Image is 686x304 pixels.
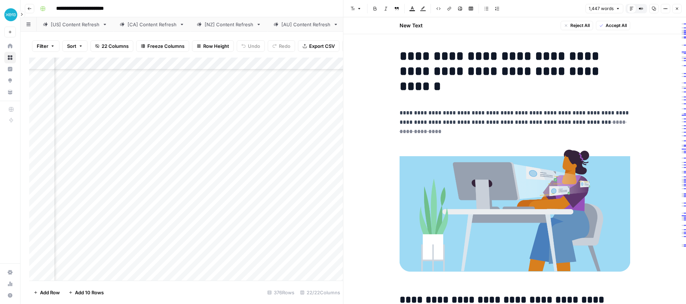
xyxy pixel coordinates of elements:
[32,40,59,52] button: Filter
[298,40,339,52] button: Export CSV
[4,290,16,301] button: Help + Support
[136,40,189,52] button: Freeze Columns
[561,21,593,30] button: Reject All
[585,4,623,13] button: 1,447 words
[596,21,630,30] button: Accept All
[4,278,16,290] a: Usage
[297,287,343,298] div: 22/22 Columns
[203,42,229,50] span: Row Height
[40,289,60,296] span: Add Row
[248,42,260,50] span: Undo
[281,21,330,28] div: [AU] Content Refresh
[279,42,290,50] span: Redo
[64,287,108,298] button: Add 10 Rows
[29,287,64,298] button: Add Row
[37,42,48,50] span: Filter
[606,22,627,29] span: Accept All
[4,267,16,278] a: Settings
[102,42,129,50] span: 22 Columns
[589,5,614,12] span: 1,447 words
[4,86,16,98] a: Your Data
[268,40,295,52] button: Redo
[90,40,133,52] button: 22 Columns
[4,52,16,63] a: Browse
[4,8,17,21] img: XeroOps Logo
[192,40,234,52] button: Row Height
[191,17,267,32] a: [NZ] Content Refresh
[51,21,99,28] div: [US] Content Refresh
[147,42,184,50] span: Freeze Columns
[570,22,590,29] span: Reject All
[4,75,16,86] a: Opportunities
[267,17,344,32] a: [AU] Content Refresh
[128,21,177,28] div: [CA] Content Refresh
[37,17,113,32] a: [US] Content Refresh
[4,63,16,75] a: Insights
[309,42,335,50] span: Export CSV
[400,22,423,29] h2: New Text
[113,17,191,32] a: [CA] Content Refresh
[264,287,297,298] div: 376 Rows
[237,40,265,52] button: Undo
[4,6,16,24] button: Workspace: XeroOps
[75,289,104,296] span: Add 10 Rows
[67,42,76,50] span: Sort
[4,40,16,52] a: Home
[62,40,88,52] button: Sort
[205,21,253,28] div: [NZ] Content Refresh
